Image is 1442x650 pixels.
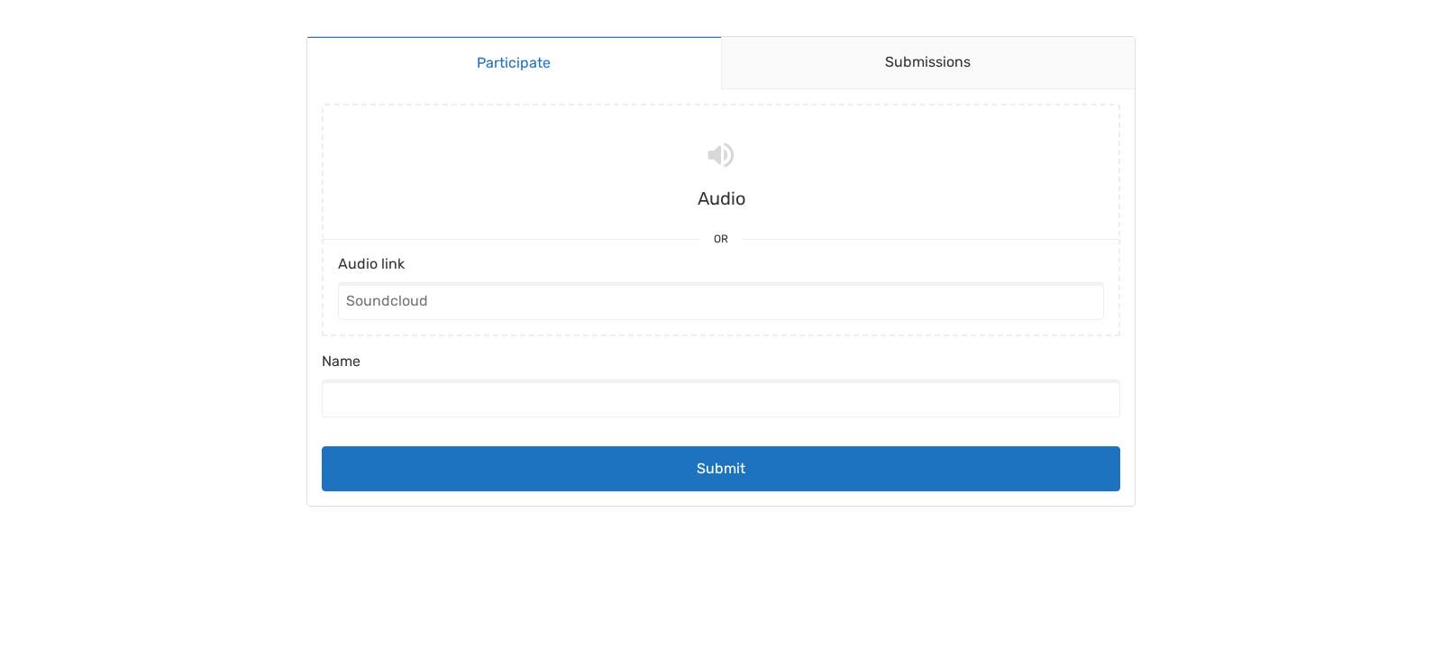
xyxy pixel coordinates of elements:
[307,36,721,89] a: Participate
[721,37,1136,89] a: Submissions
[338,253,1104,282] label: Audio link
[322,351,1120,380] label: Name
[322,446,1120,491] button: Submit
[338,282,1104,320] input: Soundcloud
